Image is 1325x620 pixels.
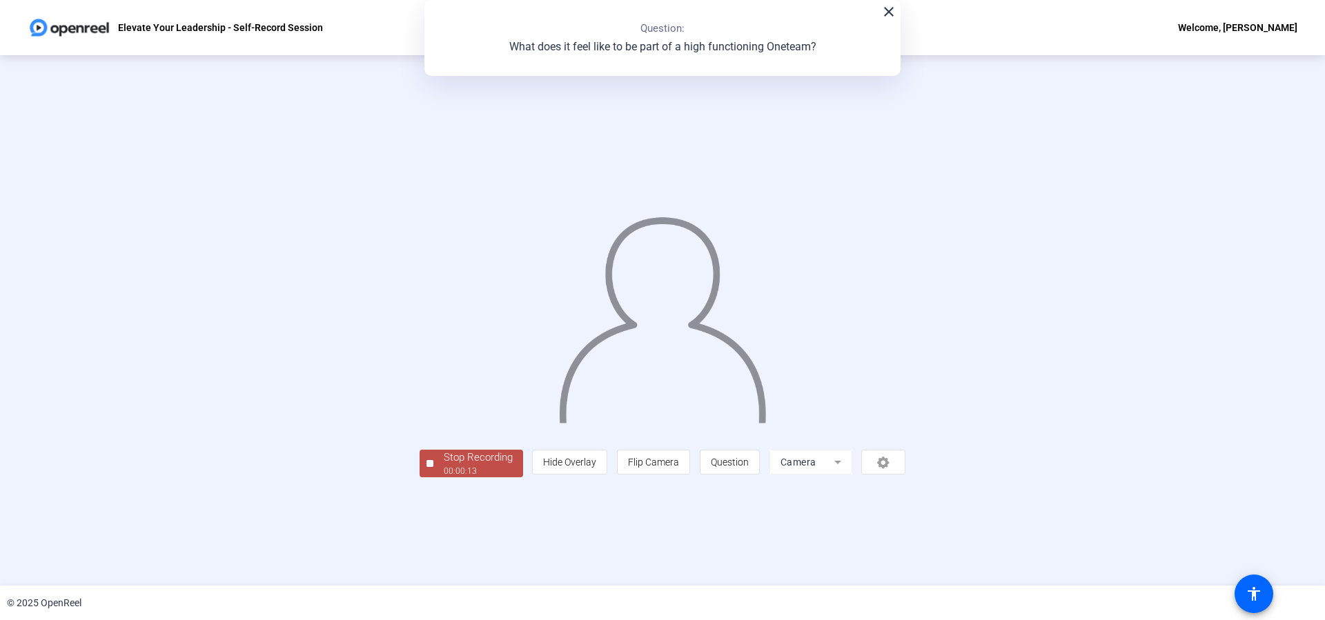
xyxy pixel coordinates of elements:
span: Flip Camera [628,457,679,468]
div: © 2025 OpenReel [7,596,81,610]
mat-icon: close [881,3,897,20]
p: Elevate Your Leadership - Self-Record Session [118,19,323,36]
button: Stop Recording00:00:13 [420,450,523,478]
div: Welcome, [PERSON_NAME] [1178,19,1297,36]
p: Question: [640,21,685,37]
button: Flip Camera [617,450,690,474]
button: Question [700,450,760,474]
span: Hide Overlay [543,457,596,468]
img: overlay [558,204,768,423]
div: Stop Recording [444,450,513,466]
div: 00:00:13 [444,465,513,477]
img: OpenReel logo [28,14,111,41]
p: What does it feel like to be part of a high functioning Oneteam? [509,39,816,55]
span: Question [711,457,749,468]
mat-icon: accessibility [1246,586,1262,602]
button: Hide Overlay [532,450,607,474]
